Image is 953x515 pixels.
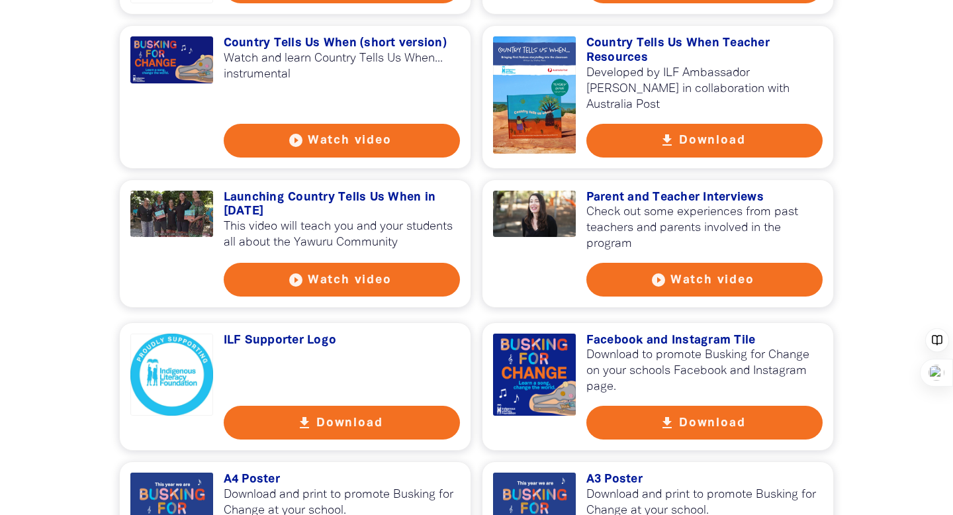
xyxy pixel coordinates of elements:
[296,415,312,431] i: get_app
[288,132,304,148] i: play_circle_filled
[224,124,461,158] button: play_circle_filled Watch video
[224,263,461,297] button: play_circle_filled Watch video
[586,124,823,158] button: get_app Download
[586,263,823,297] button: play_circle_filled Watch video
[586,191,823,205] h3: Parent and Teacher Interviews
[659,415,675,431] i: get_app
[224,36,461,51] h3: Country Tells Us When (short version)
[651,272,666,288] i: play_circle_filled
[586,473,823,487] h3: A3 Poster
[586,334,823,348] h3: Facebook and Instagram Tile
[224,406,461,440] button: get_app Download
[659,132,675,148] i: get_app
[224,473,461,487] h3: A4 Poster
[224,334,461,348] h3: ILF Supporter Logo
[288,272,304,288] i: play_circle_filled
[586,36,823,65] h3: Country Tells Us When Teacher Resources
[586,406,823,440] button: get_app Download
[224,191,461,219] h3: Launching Country Tells Us When in [DATE]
